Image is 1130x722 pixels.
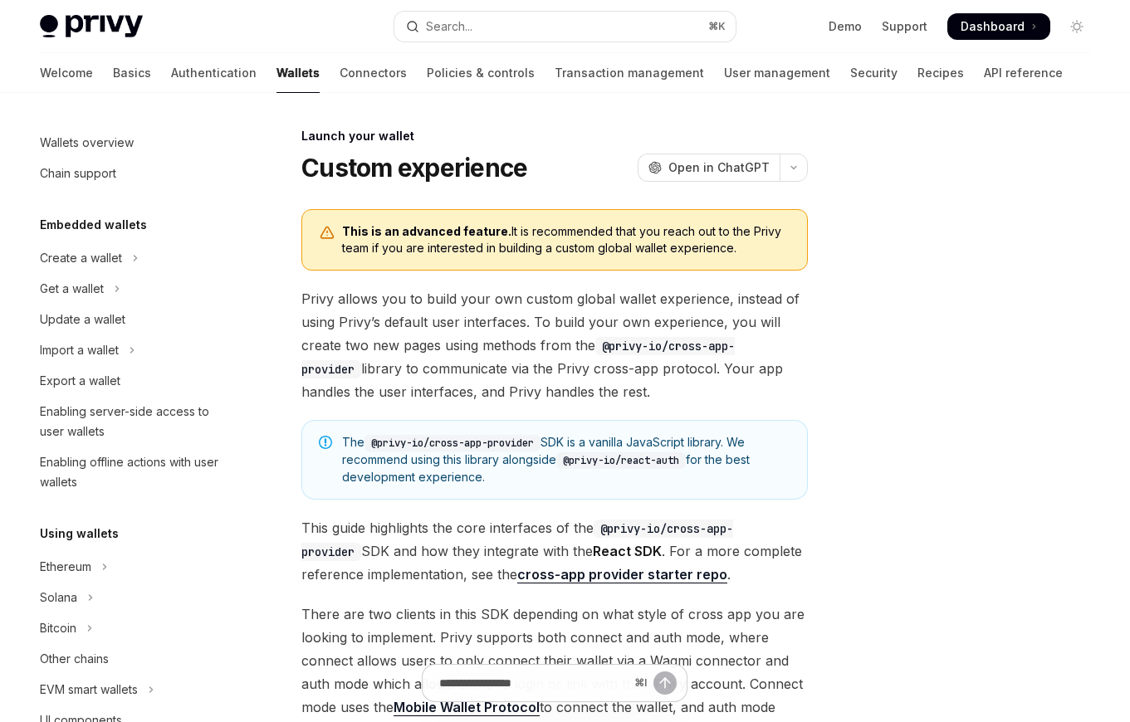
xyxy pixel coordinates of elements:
[27,243,239,273] button: Toggle Create a wallet section
[653,671,677,695] button: Send message
[27,305,239,334] a: Update a wallet
[301,128,808,144] div: Launch your wallet
[27,335,239,365] button: Toggle Import a wallet section
[27,583,239,612] button: Toggle Solana section
[319,436,332,449] svg: Note
[40,15,143,38] img: light logo
[40,215,147,235] h5: Embedded wallets
[947,13,1050,40] a: Dashboard
[27,613,239,643] button: Toggle Bitcoin section
[27,397,239,446] a: Enabling server-side access to user wallets
[27,552,239,582] button: Toggle Ethereum section
[364,435,541,451] code: @privy-io/cross-app-provider
[40,588,77,607] div: Solana
[113,53,151,93] a: Basics
[40,310,125,329] div: Update a wallet
[319,225,335,241] svg: Warning
[40,618,76,638] div: Bitcoin
[40,524,119,544] h5: Using wallets
[301,153,527,183] h1: Custom experience
[27,366,239,396] a: Export a wallet
[171,53,257,93] a: Authentication
[829,18,862,35] a: Demo
[27,159,239,188] a: Chain support
[984,53,1063,93] a: API reference
[1064,13,1090,40] button: Toggle dark mode
[427,53,535,93] a: Policies & controls
[426,17,472,37] div: Search...
[342,434,790,485] span: The SDK is a vanilla JavaScript library. We recommend using this library alongside for the best d...
[40,371,120,391] div: Export a wallet
[724,53,830,93] a: User management
[40,340,119,360] div: Import a wallet
[439,665,628,701] input: Ask a question...
[708,20,726,33] span: ⌘ K
[668,159,770,176] span: Open in ChatGPT
[342,224,511,238] b: This is an advanced feature.
[40,557,91,577] div: Ethereum
[40,680,138,700] div: EVM smart wallets
[917,53,964,93] a: Recipes
[40,248,122,268] div: Create a wallet
[340,53,407,93] a: Connectors
[40,53,93,93] a: Welcome
[40,402,229,441] div: Enabling server-side access to user wallets
[276,53,320,93] a: Wallets
[40,163,116,183] div: Chain support
[27,274,239,304] button: Toggle Get a wallet section
[394,12,736,41] button: Open search
[27,675,239,705] button: Toggle EVM smart wallets section
[517,566,727,583] a: cross-app provider starter repo
[882,18,927,35] a: Support
[40,279,104,299] div: Get a wallet
[27,128,239,158] a: Wallets overview
[301,516,808,586] span: This guide highlights the core interfaces of the SDK and how they integrate with the . For a more...
[556,452,686,469] code: @privy-io/react-auth
[593,543,662,559] strong: React SDK
[301,287,808,403] span: Privy allows you to build your own custom global wallet experience, instead of using Privy’s defa...
[638,154,780,182] button: Open in ChatGPT
[555,53,704,93] a: Transaction management
[342,223,790,256] span: It is recommended that you reach out to the Privy team if you are interested in building a custom...
[40,452,229,492] div: Enabling offline actions with user wallets
[850,53,898,93] a: Security
[40,133,134,153] div: Wallets overview
[27,644,239,674] a: Other chains
[40,649,109,669] div: Other chains
[961,18,1025,35] span: Dashboard
[27,447,239,497] a: Enabling offline actions with user wallets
